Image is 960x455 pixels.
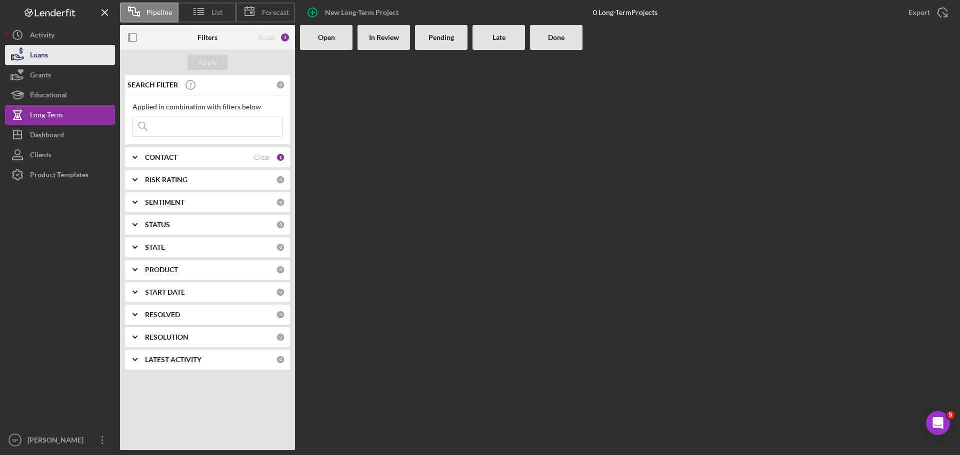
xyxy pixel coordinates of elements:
b: STATE [145,243,165,251]
b: LATEST ACTIVITY [145,356,201,364]
div: New Long-Term Project [325,2,398,22]
div: Loans [30,45,48,67]
button: Loans [5,45,115,65]
div: [PERSON_NAME] [25,430,90,453]
button: Clients [5,145,115,165]
b: START DATE [145,288,185,296]
div: Product Templates [30,165,88,187]
button: SF[PERSON_NAME] [5,430,115,450]
div: Reset [258,33,275,41]
button: Activity [5,25,115,45]
div: 0 [276,198,285,207]
div: 0 [276,310,285,319]
div: 0 [276,288,285,297]
div: Clients [30,145,51,167]
div: Export [908,2,930,22]
div: 0 [276,355,285,364]
span: Pipeline [146,8,172,16]
div: Grants [30,65,51,87]
text: SF [12,438,18,443]
button: Apply [187,55,227,70]
div: Educational [30,85,67,107]
div: Activity [30,25,54,47]
b: Pending [428,33,454,41]
b: Filters [197,33,217,41]
b: SEARCH FILTER [127,81,178,89]
b: In Review [369,33,399,41]
b: RISK RATING [145,176,187,184]
iframe: Intercom live chat [926,411,950,435]
button: Grants [5,65,115,85]
button: Long-Term [5,105,115,125]
b: CONTACT [145,153,177,161]
b: RESOLVED [145,311,180,319]
div: 1 [276,153,285,162]
div: 0 [276,265,285,274]
span: 5 [946,411,954,419]
div: 0 [276,175,285,184]
div: Dashboard [30,125,64,147]
button: Educational [5,85,115,105]
span: Forecast [262,8,289,16]
div: 0 Long-Term Projects [593,8,657,16]
b: PRODUCT [145,266,178,274]
b: STATUS [145,221,170,229]
div: 0 [276,80,285,89]
div: 0 [276,243,285,252]
b: SENTIMENT [145,198,184,206]
div: 0 [276,220,285,229]
b: Done [548,33,564,41]
div: Apply [198,55,217,70]
div: 1 [280,32,290,42]
div: Clear [254,153,271,161]
button: New Long-Term Project [300,2,408,22]
span: List [211,8,222,16]
div: 0 [276,333,285,342]
b: Open [318,33,335,41]
button: Product Templates [5,165,115,185]
button: Dashboard [5,125,115,145]
div: Applied in combination with filters below [132,103,282,111]
b: Late [492,33,505,41]
b: RESOLUTION [145,333,188,341]
button: Export [898,2,955,22]
div: Long-Term [30,105,63,127]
